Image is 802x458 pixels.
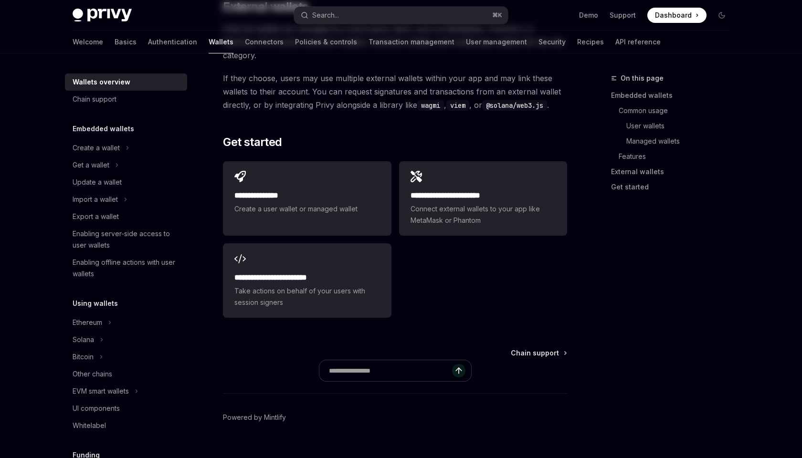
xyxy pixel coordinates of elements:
div: Chain support [73,94,116,105]
div: Import a wallet [73,194,118,205]
div: EVM smart wallets [73,385,129,397]
code: @solana/web3.js [482,100,547,111]
div: Bitcoin [73,351,94,363]
div: Export a wallet [73,211,119,222]
button: Toggle dark mode [714,8,729,23]
span: Connect external wallets to your app like MetaMask or Phantom [411,203,556,226]
div: Enabling offline actions with user wallets [73,257,181,280]
div: Solana [73,334,94,345]
a: Enabling server-side access to user wallets [65,225,187,254]
span: If they choose, users may use multiple external wallets within your app and may link these wallet... [223,72,567,112]
a: Chain support [511,348,566,358]
a: UI components [65,400,187,417]
span: Create a user wallet or managed wallet [234,203,380,215]
div: Whitelabel [73,420,106,431]
a: Update a wallet [65,174,187,191]
h5: Embedded wallets [73,123,134,135]
a: Chain support [65,91,187,108]
a: Basics [115,31,137,53]
a: Features [619,149,737,164]
a: Security [538,31,566,53]
div: Search... [312,10,339,21]
a: Dashboard [647,8,707,23]
span: ⌘ K [492,11,502,19]
div: Get a wallet [73,159,109,171]
button: Search...⌘K [294,7,508,24]
code: viem [446,100,469,111]
a: Powered by Mintlify [223,413,286,422]
a: Common usage [619,103,737,118]
a: Get started [611,179,737,195]
div: Create a wallet [73,142,120,154]
span: Dashboard [655,10,692,20]
span: On this page [621,73,664,84]
a: Whitelabel [65,417,187,434]
a: External wallets [611,164,737,179]
a: Managed wallets [626,134,737,149]
div: Ethereum [73,317,102,328]
div: Wallets overview [73,76,130,88]
a: Export a wallet [65,208,187,225]
a: User wallets [626,118,737,134]
code: wagmi [417,100,444,111]
div: Other chains [73,368,112,380]
a: Support [610,10,636,20]
button: Send message [452,364,465,377]
a: Wallets [209,31,233,53]
div: Update a wallet [73,177,122,188]
a: Wallets overview [65,73,187,91]
a: User management [466,31,527,53]
img: dark logo [73,9,132,22]
span: Get started [223,135,282,150]
span: Take actions on behalf of your users with session signers [234,285,380,308]
a: Embedded wallets [611,88,737,103]
a: Welcome [73,31,103,53]
a: Authentication [148,31,197,53]
div: Enabling server-side access to user wallets [73,228,181,251]
a: Enabling offline actions with user wallets [65,254,187,282]
span: Chain support [511,348,559,358]
h5: Using wallets [73,298,118,309]
a: API reference [615,31,661,53]
a: Policies & controls [295,31,357,53]
a: Recipes [577,31,604,53]
div: UI components [73,403,120,414]
a: Demo [579,10,598,20]
a: Transaction management [369,31,454,53]
a: Other chains [65,365,187,383]
a: Connectors [245,31,284,53]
